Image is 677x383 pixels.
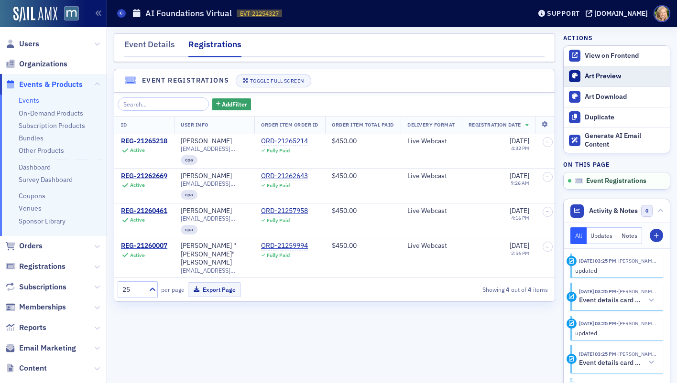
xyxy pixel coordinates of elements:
[261,172,308,181] a: ORD-21262643
[121,137,167,146] div: REG-21265218
[19,121,85,130] a: Subscription Products
[19,96,39,105] a: Events
[5,343,76,353] a: Email Marketing
[19,39,39,49] span: Users
[5,59,67,69] a: Organizations
[510,137,529,145] span: [DATE]
[19,241,43,251] span: Orders
[267,182,290,189] div: Fully Paid
[511,214,529,221] time: 4:16 PM
[407,242,455,250] div: Live Webcast
[181,267,248,274] span: [EMAIL_ADDRESS][DOMAIN_NAME]
[5,261,66,272] a: Registrations
[261,137,308,146] div: ORD-21265214
[575,329,657,337] div: updated
[510,241,529,250] span: [DATE]
[181,215,248,222] span: [EMAIL_ADDRESS][DOMAIN_NAME]
[585,52,665,60] div: View on Frontend
[19,59,67,69] span: Organizations
[181,155,197,165] div: cpa
[546,139,549,145] span: –
[579,296,643,305] h5: Event details card updated
[585,72,665,81] div: Art Preview
[130,182,145,188] div: Active
[546,244,549,250] span: –
[567,256,577,266] div: Update
[181,242,248,267] a: [PERSON_NAME] "[PERSON_NAME]" [PERSON_NAME]
[121,172,167,181] a: REG-21262669
[570,227,587,244] button: All
[616,320,656,327] span: Dee Sullivan
[130,147,145,153] div: Active
[142,75,229,85] h4: Event Registrations
[564,107,670,128] button: Duplicate
[267,217,290,223] div: Fully Paid
[19,217,66,225] a: Sponsor Library
[161,285,185,294] label: per page
[145,8,232,19] h1: AI Foundations Virtual
[579,359,643,367] h5: Event details card updated
[19,343,76,353] span: Email Marketing
[122,285,143,295] div: 25
[121,242,167,250] a: REG-21260007
[236,74,311,87] button: Toggle Full Screen
[130,217,145,223] div: Active
[567,292,577,302] div: Activity
[564,86,670,107] a: Art Download
[579,296,656,306] button: Event details card updated
[407,172,455,181] div: Live Webcast
[19,175,73,184] a: Survey Dashboard
[19,191,45,200] a: Coupons
[563,33,593,42] h4: Actions
[13,7,57,22] img: SailAMX
[64,6,79,21] img: SailAMX
[5,39,39,49] a: Users
[654,5,670,22] span: Profile
[261,242,308,250] a: ORD-21259994
[181,172,232,181] a: [PERSON_NAME]
[181,207,232,215] a: [PERSON_NAME]
[121,207,167,215] a: REG-21260461
[267,252,290,258] div: Fully Paid
[585,132,665,149] div: Generate AI Email Content
[5,282,66,292] a: Subscriptions
[407,137,455,146] div: Live Webcast
[118,97,209,111] input: Search…
[240,10,279,18] span: EVT-21254327
[267,148,290,154] div: Fully Paid
[407,207,455,215] div: Live Webcast
[5,322,46,333] a: Reports
[222,100,247,108] span: Add Filter
[19,302,66,312] span: Memberships
[504,285,511,294] strong: 4
[19,134,44,142] a: Bundles
[579,358,656,368] button: Event details card updated
[586,177,646,185] span: Event Registrations
[546,209,549,214] span: –
[5,79,83,90] a: Events & Products
[579,351,616,357] time: 8/4/2025 03:25 PM
[212,98,251,110] button: AddFilter
[563,160,670,169] h4: On this page
[546,174,549,180] span: –
[250,78,304,84] div: Toggle Full Screen
[587,227,618,244] button: Updates
[547,9,580,18] div: Support
[261,207,308,215] a: ORD-21257958
[5,363,47,373] a: Content
[616,351,656,357] span: Dee Sullivan
[564,66,670,86] a: Art Preview
[181,137,232,146] div: [PERSON_NAME]
[511,180,529,186] time: 9:26 AM
[616,288,656,295] span: Dee Sullivan
[411,285,548,294] div: Showing out of items
[19,109,83,117] a: On-Demand Products
[585,93,665,101] div: Art Download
